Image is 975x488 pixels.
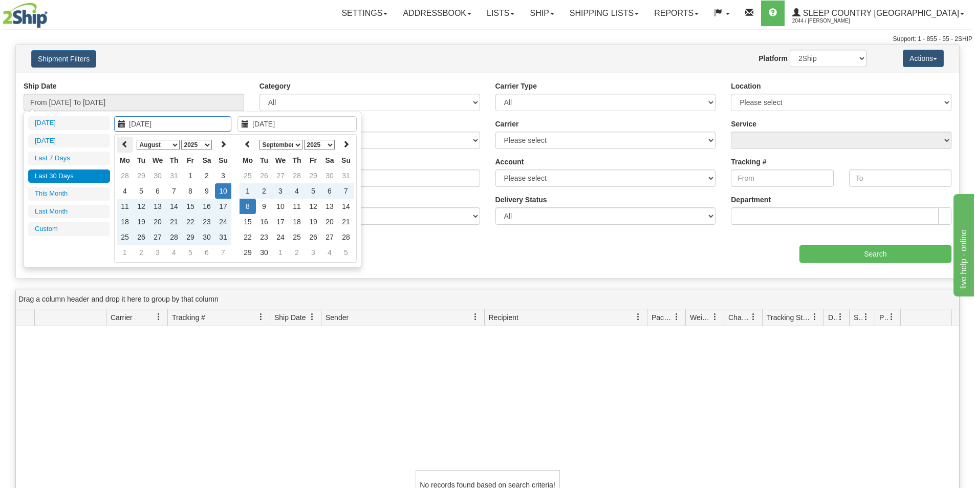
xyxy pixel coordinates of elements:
[256,168,272,183] td: 26
[166,229,182,245] td: 28
[731,81,761,91] label: Location
[8,6,95,18] div: live help - online
[305,199,321,214] td: 12
[731,157,766,167] label: Tracking #
[150,308,167,326] a: Carrier filter column settings
[731,195,771,205] label: Department
[522,1,561,26] a: Ship
[240,168,256,183] td: 25
[274,312,306,323] span: Ship Date
[338,153,354,168] th: Su
[215,229,231,245] td: 31
[731,169,833,187] input: From
[166,168,182,183] td: 31
[832,308,849,326] a: Delivery Status filter column settings
[806,308,824,326] a: Tracking Status filter column settings
[289,245,305,260] td: 2
[495,157,524,167] label: Account
[24,81,57,91] label: Ship Date
[133,214,149,229] td: 19
[111,312,133,323] span: Carrier
[166,199,182,214] td: 14
[133,168,149,183] td: 29
[338,229,354,245] td: 28
[321,214,338,229] td: 20
[166,183,182,199] td: 7
[215,168,231,183] td: 3
[828,312,837,323] span: Delivery Status
[304,308,321,326] a: Ship Date filter column settings
[133,229,149,245] td: 26
[792,16,869,26] span: 2044 / [PERSON_NAME]
[256,183,272,199] td: 2
[31,50,96,68] button: Shipment Filters
[28,222,110,236] li: Custom
[117,199,133,214] td: 11
[199,168,215,183] td: 2
[166,214,182,229] td: 21
[495,119,519,129] label: Carrier
[289,199,305,214] td: 11
[166,153,182,168] th: Th
[28,169,110,183] li: Last 30 Days
[272,199,289,214] td: 10
[16,289,959,309] div: grid grouping header
[240,153,256,168] th: Mo
[289,153,305,168] th: Th
[272,153,289,168] th: We
[305,214,321,229] td: 19
[182,214,199,229] td: 22
[799,245,951,263] input: Search
[495,195,547,205] label: Delivery Status
[321,229,338,245] td: 27
[305,168,321,183] td: 29
[289,168,305,183] td: 28
[117,214,133,229] td: 18
[215,245,231,260] td: 7
[879,312,888,323] span: Pickup Status
[321,168,338,183] td: 30
[289,229,305,245] td: 25
[172,312,205,323] span: Tracking #
[467,308,484,326] a: Sender filter column settings
[305,245,321,260] td: 3
[338,214,354,229] td: 21
[479,1,522,26] a: Lists
[3,35,972,44] div: Support: 1 - 855 - 55 - 2SHIP
[785,1,972,26] a: Sleep Country [GEOGRAPHIC_DATA] 2044 / [PERSON_NAME]
[199,214,215,229] td: 23
[745,308,762,326] a: Charge filter column settings
[728,312,750,323] span: Charge
[117,153,133,168] th: Mo
[395,1,479,26] a: Addressbook
[28,187,110,201] li: This Month
[28,116,110,130] li: [DATE]
[240,183,256,199] td: 1
[182,245,199,260] td: 5
[215,153,231,168] th: Su
[215,199,231,214] td: 17
[256,153,272,168] th: Tu
[338,183,354,199] td: 7
[133,199,149,214] td: 12
[272,245,289,260] td: 1
[182,168,199,183] td: 1
[495,81,537,91] label: Carrier Type
[199,199,215,214] td: 16
[646,1,706,26] a: Reports
[256,214,272,229] td: 16
[289,183,305,199] td: 4
[326,312,349,323] span: Sender
[240,199,256,214] td: 8
[133,245,149,260] td: 2
[849,169,951,187] input: To
[133,183,149,199] td: 5
[133,153,149,168] th: Tu
[338,199,354,214] td: 14
[272,229,289,245] td: 24
[182,199,199,214] td: 15
[149,214,166,229] td: 20
[668,308,685,326] a: Packages filter column settings
[149,229,166,245] td: 27
[149,153,166,168] th: We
